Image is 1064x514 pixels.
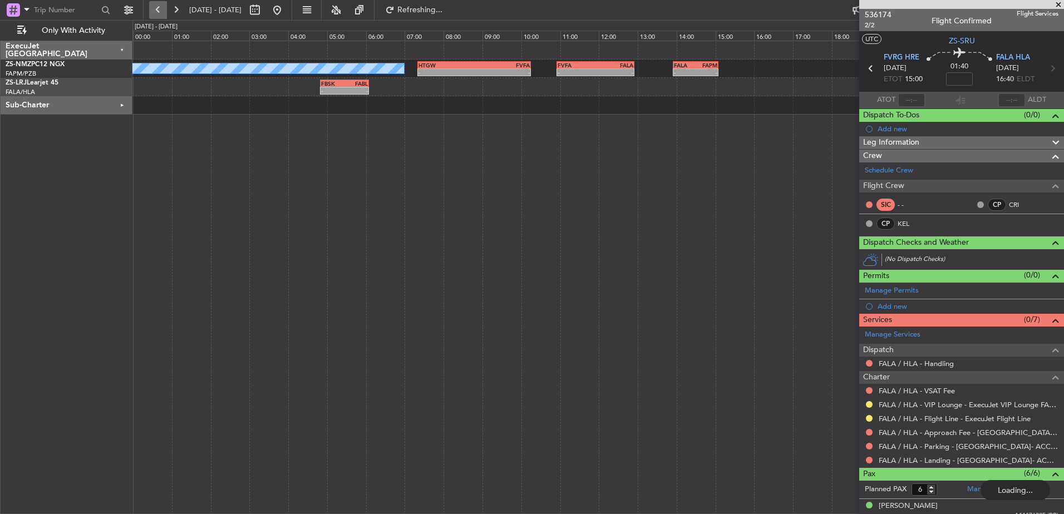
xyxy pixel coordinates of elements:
div: 02:00 [211,31,250,41]
span: Only With Activity [29,27,117,34]
span: Flight Crew [863,180,904,192]
span: Dispatch [863,344,894,357]
div: - [595,69,633,76]
div: - [321,87,344,94]
span: Pax [863,468,875,481]
a: CRI [1009,200,1034,210]
div: 04:00 [288,31,327,41]
div: CP [988,199,1006,211]
a: Schedule Crew [865,165,913,176]
div: (No Dispatch Checks) [885,255,1064,266]
div: Add new [878,124,1058,134]
span: (0/0) [1024,269,1040,281]
span: [DATE] [884,63,907,74]
a: FAPM/PZB [6,70,36,78]
div: 11:00 [560,31,599,41]
div: 16:00 [754,31,793,41]
div: FBSK [321,80,344,87]
div: Add new [878,302,1058,311]
div: FAPM [696,62,717,68]
span: (0/7) [1024,314,1040,325]
a: FALA/HLA [6,88,35,96]
a: FALA / HLA - Landing - [GEOGRAPHIC_DATA]- ACC # 1800 [879,456,1058,465]
div: Flight Confirmed [932,15,992,27]
div: 10:00 [521,31,560,41]
label: Planned PAX [865,484,907,495]
span: 16:40 [996,74,1014,85]
div: 17:00 [793,31,832,41]
div: 08:00 [444,31,482,41]
span: (6/6) [1024,467,1040,479]
span: ZS-NMZ [6,61,31,68]
span: Crew [863,150,882,162]
div: SIC [876,199,895,211]
span: FALA HLA [996,52,1030,63]
div: 13:00 [638,31,677,41]
span: Dispatch To-Dos [863,109,919,122]
div: 12:00 [599,31,638,41]
span: ETOT [884,74,902,85]
span: ATOT [877,95,895,106]
a: FALA / HLA - Parking - [GEOGRAPHIC_DATA]- ACC # 1800 [879,442,1058,451]
input: --:-- [898,93,925,107]
button: Refreshing... [380,1,447,19]
div: - [344,87,368,94]
span: Flight Services [1017,9,1058,18]
button: UTC [862,34,881,44]
div: CP [876,218,895,230]
div: 09:00 [482,31,521,41]
a: FALA / HLA - Handling [879,359,954,368]
a: FALA / HLA - VSAT Fee [879,386,955,396]
div: 06:00 [366,31,405,41]
a: Manage Permits [865,285,919,296]
div: 14:00 [677,31,716,41]
a: ZS-LRJLearjet 45 [6,80,58,86]
div: 18:00 [832,31,871,41]
div: [DATE] - [DATE] [135,22,178,32]
span: (0/0) [1024,109,1040,121]
span: FVRG HRE [884,52,919,63]
span: ZS-LRJ [6,80,27,86]
div: 01:00 [172,31,211,41]
span: 15:00 [905,74,923,85]
div: - [696,69,717,76]
a: FALA / HLA - VIP Lounge - ExecuJet VIP Lounge FALA / HLA [879,400,1058,409]
div: Loading... [981,480,1050,500]
span: Dispatch Checks and Weather [863,236,969,249]
span: Leg Information [863,136,919,149]
button: Only With Activity [12,22,121,39]
span: Services [863,314,892,327]
div: FVFA [474,62,530,68]
div: - [418,69,474,76]
div: - - [898,200,923,210]
a: FALA / HLA - Approach Fee - [GEOGRAPHIC_DATA]- ACC # 1800 [879,428,1058,437]
span: 2/2 [865,21,891,30]
a: FALA / HLA - Flight Line - ExecuJet Flight Line [879,414,1031,423]
div: FABL [344,80,368,87]
div: FALA [674,62,696,68]
span: ALDT [1028,95,1046,106]
a: ZS-NMZPC12 NGX [6,61,65,68]
span: 01:40 [950,61,968,72]
div: 15:00 [716,31,755,41]
span: Permits [863,270,889,283]
div: [PERSON_NAME] [879,501,938,512]
div: 00:00 [133,31,172,41]
div: HTGW [418,62,474,68]
div: 07:00 [405,31,444,41]
a: KEL [898,219,923,229]
div: 03:00 [249,31,288,41]
span: Charter [863,371,890,384]
div: 05:00 [327,31,366,41]
span: [DATE] - [DATE] [189,5,242,15]
div: - [474,69,530,76]
div: - [674,69,696,76]
div: - [558,69,595,76]
a: Manage PAX [967,484,1009,495]
div: FALA [595,62,633,68]
span: ZS-SRU [949,35,975,47]
span: ELDT [1017,74,1035,85]
span: [DATE] [996,63,1019,74]
span: Refreshing... [397,6,444,14]
a: Manage Services [865,329,920,340]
